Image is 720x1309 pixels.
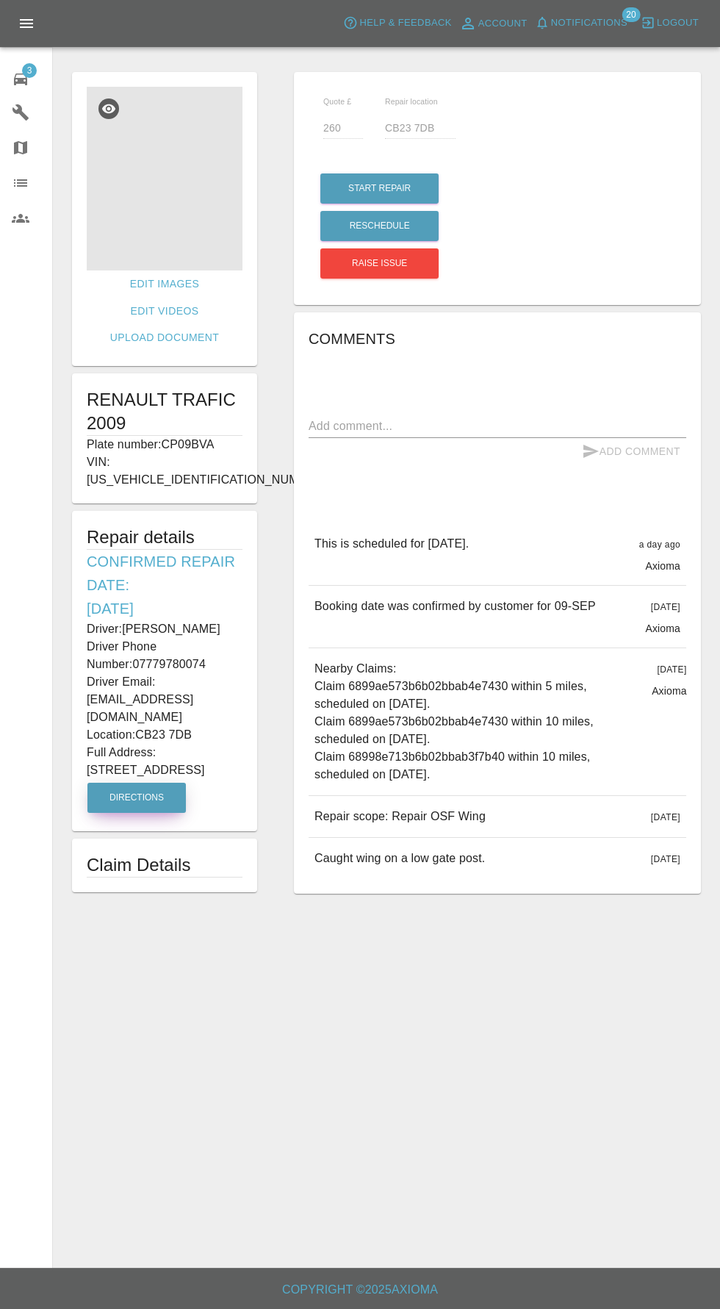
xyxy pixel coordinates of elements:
p: Caught wing on a low gate post. [314,850,485,867]
h1: RENAULT TRAFIC 2009 [87,388,242,435]
button: Reschedule [320,211,439,241]
p: Full Address: [STREET_ADDRESS] [87,744,242,779]
h1: Claim Details [87,853,242,877]
button: Notifications [531,12,631,35]
p: Axioma [652,684,687,698]
span: [DATE] [651,602,680,612]
span: 20 [622,7,640,22]
p: Driver: [PERSON_NAME] [87,620,242,638]
span: [DATE] [651,812,680,822]
p: Location: CB23 7DB [87,726,242,744]
p: Plate number: CP09BVA [87,436,242,453]
img: 468e89f0-5c92-4ddc-a412-35439759e346 [87,87,242,270]
span: a day ago [639,539,680,550]
p: Nearby Claims: Claim 6899ae573b6b02bbab4e7430 within 5 miles, scheduled on [DATE]. Claim 6899ae57... [314,660,640,783]
p: Axioma [645,559,680,573]
p: Booking date was confirmed by customer for 09-SEP [314,598,596,615]
p: Driver Email: [EMAIL_ADDRESS][DOMAIN_NAME] [87,673,242,726]
button: Open drawer [9,6,44,41]
p: VIN: [US_VEHICLE_IDENTIFICATION_NUMBER] [87,453,242,489]
span: 3 [22,63,37,78]
a: Account [456,12,531,35]
p: This is scheduled for [DATE]. [314,535,469,553]
span: Help & Feedback [359,15,451,32]
p: Repair scope: Repair OSF Wing [314,808,486,825]
span: Notifications [551,15,627,32]
a: Edit Images [124,270,205,298]
a: Edit Videos [125,298,205,325]
button: Help & Feedback [339,12,455,35]
span: Quote £ [323,97,351,106]
h6: Comments [309,327,686,351]
h5: Repair details [87,526,242,549]
span: [DATE] [651,854,680,864]
p: Axioma [645,621,680,636]
button: Start Repair [320,173,439,204]
h6: Copyright © 2025 Axioma [12,1280,708,1300]
span: Account [478,15,528,32]
h6: Confirmed Repair Date: [DATE] [87,550,242,620]
p: Driver Phone Number: 07779780074 [87,638,242,673]
button: Directions [87,783,186,813]
a: Upload Document [104,324,225,351]
button: Logout [637,12,702,35]
span: [DATE] [657,664,686,675]
button: Raise issue [320,248,439,279]
span: Repair location [385,97,438,106]
span: Logout [657,15,699,32]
